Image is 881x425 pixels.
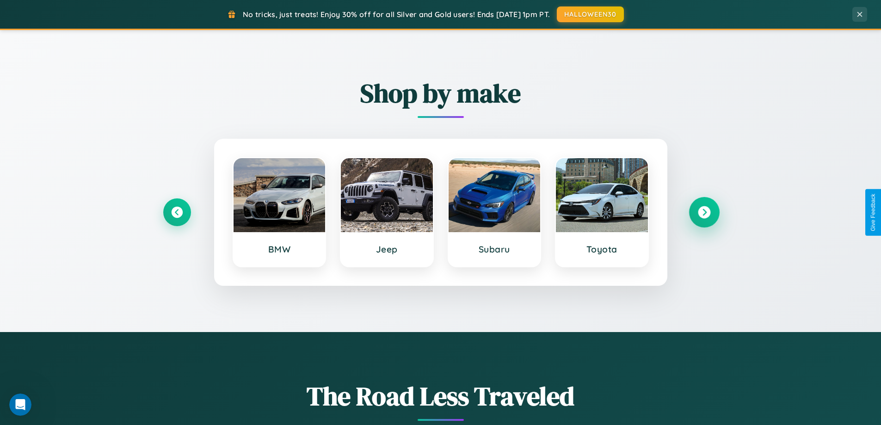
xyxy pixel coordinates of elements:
h1: The Road Less Traveled [163,378,718,414]
h3: Toyota [565,244,639,255]
span: No tricks, just treats! Enjoy 30% off for all Silver and Gold users! Ends [DATE] 1pm PT. [243,10,550,19]
h3: Subaru [458,244,531,255]
h2: Shop by make [163,75,718,111]
h3: Jeep [350,244,424,255]
button: HALLOWEEN30 [557,6,624,22]
div: Give Feedback [870,194,876,231]
h3: BMW [243,244,316,255]
iframe: Intercom live chat [9,394,31,416]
